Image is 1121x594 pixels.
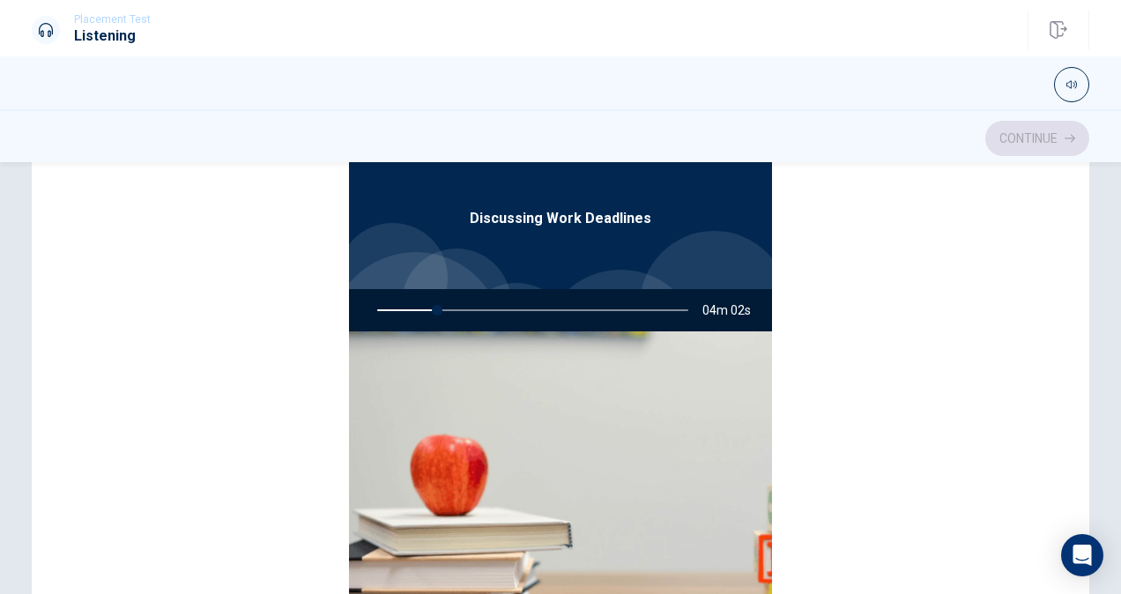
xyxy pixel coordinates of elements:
[470,208,651,229] span: Discussing Work Deadlines
[1061,534,1103,576] div: Open Intercom Messenger
[74,26,151,47] h1: Listening
[74,13,151,26] span: Placement Test
[702,289,765,331] span: 04m 02s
